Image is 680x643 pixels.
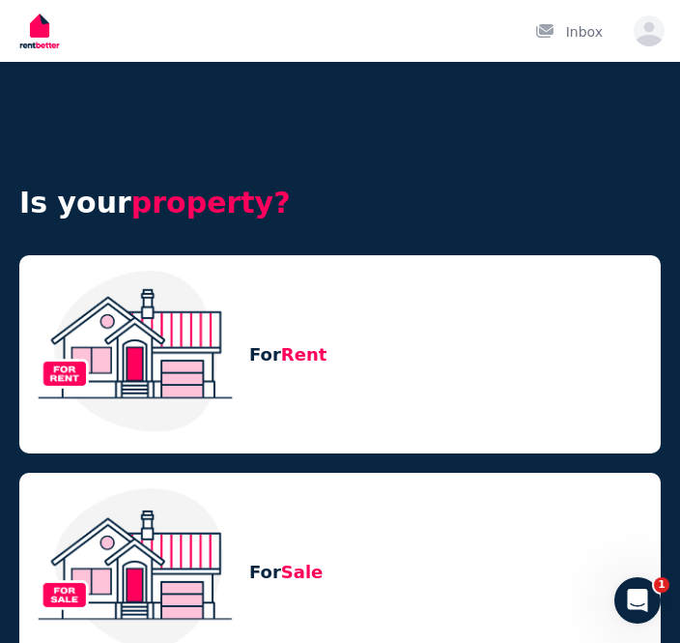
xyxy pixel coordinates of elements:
[131,186,291,219] span: property?
[535,22,603,42] div: Inbox
[249,341,647,368] h5: For
[281,562,324,582] span: Sale
[249,559,647,586] h5: For
[33,269,238,433] img: Residential Property For Rent
[281,344,327,365] span: Rent
[19,186,661,220] h4: Is your
[614,577,661,624] iframe: Intercom live chat
[654,577,669,593] span: 1
[15,7,64,55] img: RentBetter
